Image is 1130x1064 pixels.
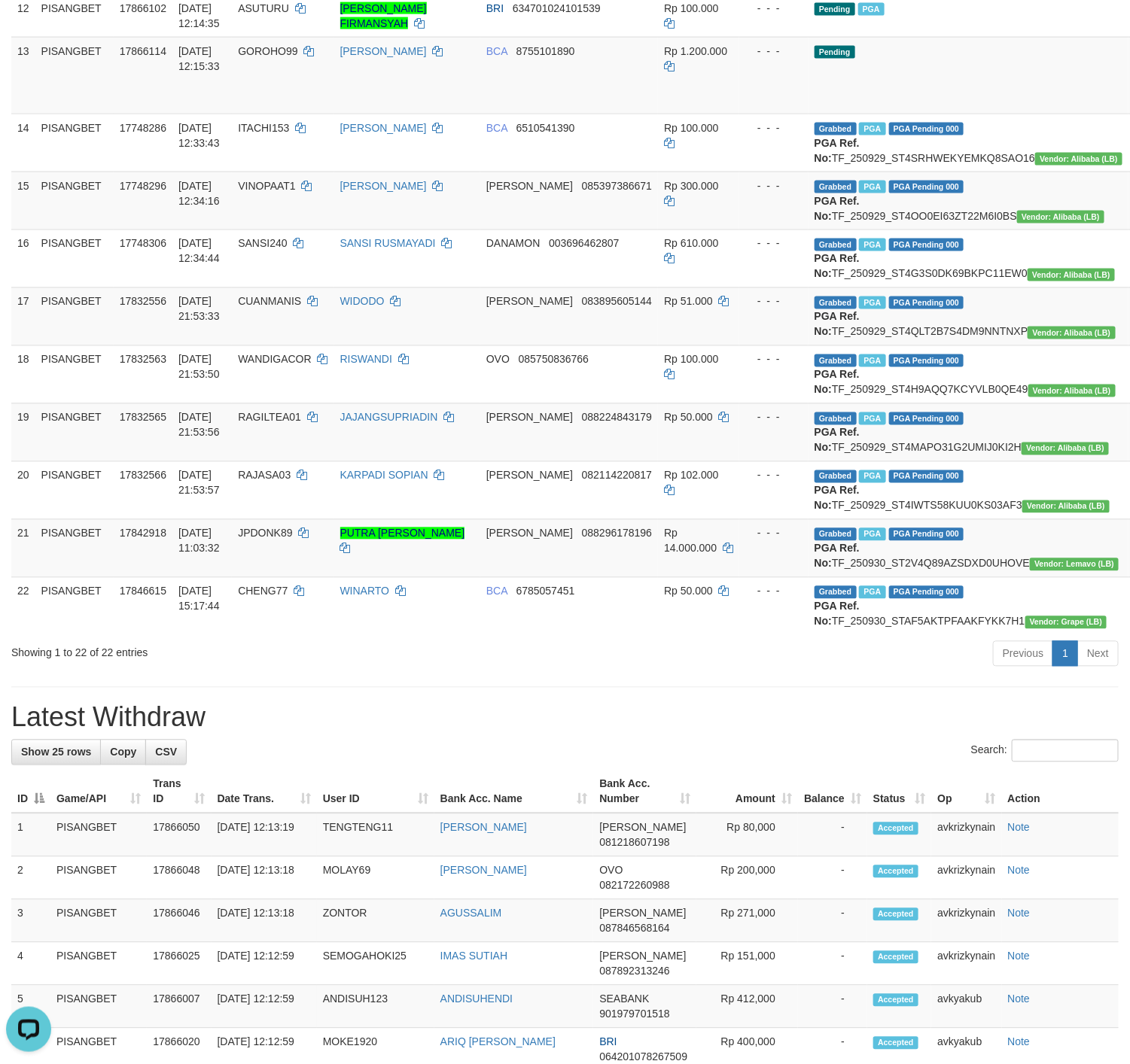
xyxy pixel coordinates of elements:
[867,771,931,813] th: Status: activate to sort column ascending
[993,641,1053,667] a: Previous
[11,771,50,813] th: ID: activate to sort column descending
[858,3,885,16] span: Marked by avkyakub
[815,137,860,164] b: PGA Ref. No:
[440,1036,556,1048] a: ARIQ [PERSON_NAME]
[212,771,317,813] th: Date Trans.: activate to sort column ascending
[11,740,101,765] a: Show 25 rows
[815,253,860,280] b: PGA Ref. No:
[35,114,114,172] td: PISANGBET
[931,813,1001,857] td: avkrizkynain
[931,857,1001,900] td: avkrizkynain
[35,37,114,114] td: PISANGBET
[440,907,502,920] a: AGUSSALIM
[798,813,867,857] td: -
[809,403,1128,461] td: TF_250929_ST4MAPO31G2UMIJ0KI2H
[664,180,718,192] span: Rp 300.000
[798,943,867,986] td: -
[11,986,50,1029] td: 5
[110,746,136,758] span: Copy
[889,239,964,251] span: PGA Pending
[35,345,114,403] td: PISANGBET
[486,2,504,14] span: BRI
[599,1036,617,1048] span: BRI
[745,236,803,251] div: - - -
[549,238,619,250] span: Copy 003696462807 to clipboard
[582,296,652,308] span: Copy 083895605144 to clipboard
[696,771,798,813] th: Amount: activate to sort column ascending
[1008,993,1031,1005] a: Note
[809,287,1128,345] td: TF_250929_ST4QLT2B7S4DM9NNTNXP
[120,2,166,14] span: 17866102
[664,470,718,482] span: Rp 102.000
[11,640,459,661] div: Showing 1 to 22 of 22 entries
[859,586,885,599] span: Marked by avksona
[815,46,855,59] span: Pending
[1077,641,1119,667] a: Next
[696,986,798,1029] td: Rp 412,000
[50,857,147,900] td: PISANGBET
[889,181,964,193] span: PGA Pending
[582,527,652,540] span: Copy 088296178196 to clipboard
[664,527,717,555] span: Rp 14.000.000
[11,703,1119,733] h1: Latest Withdraw
[147,943,211,986] td: 17866025
[178,2,220,29] span: [DATE] 12:14:35
[664,585,713,597] span: Rp 50.000
[340,354,392,366] a: RISWANDI
[889,470,964,483] span: PGA Pending
[440,822,527,834] a: [PERSON_NAME]
[815,3,855,16] span: Pending
[50,986,147,1029] td: PISANGBET
[120,585,166,597] span: 17846615
[11,857,50,900] td: 2
[1002,771,1119,813] th: Action
[434,771,594,813] th: Bank Acc. Name: activate to sort column ascending
[1028,269,1115,281] span: Vendor URL: https://dashboard.q2checkout.com/secure
[815,586,857,599] span: Grabbed
[599,1051,687,1063] span: Copy 064201078267509 to clipboard
[6,6,51,51] button: Open LiveChat chat widget
[815,369,860,396] b: PGA Ref. No:
[178,412,220,439] span: [DATE] 21:53:56
[599,923,669,935] span: Copy 087846568164 to clipboard
[599,965,669,977] span: Copy 087892313246 to clipboard
[745,120,803,135] div: - - -
[486,122,507,134] span: BCA
[21,746,91,758] span: Show 25 rows
[513,2,601,14] span: Copy 634701024101539 to clipboard
[599,865,623,877] span: OVO
[178,122,220,149] span: [DATE] 12:33:43
[120,412,166,424] span: 17832565
[50,943,147,986] td: PISANGBET
[486,470,573,482] span: [PERSON_NAME]
[696,900,798,943] td: Rp 271,000
[120,470,166,482] span: 17832566
[873,822,918,835] span: Accepted
[873,951,918,964] span: Accepted
[11,345,35,403] td: 18
[212,986,317,1029] td: [DATE] 12:12:59
[486,238,541,250] span: DANAMON
[859,181,885,193] span: Marked by avkyakub
[212,943,317,986] td: [DATE] 12:12:59
[340,122,427,134] a: [PERSON_NAME]
[11,37,35,114] td: 13
[931,986,1001,1029] td: avkyakub
[599,880,669,892] span: Copy 082172260988 to clipboard
[486,527,573,540] span: [PERSON_NAME]
[340,527,465,540] a: PUTRA [PERSON_NAME]
[1008,1036,1031,1048] a: Note
[238,412,301,424] span: RAGILTEA01
[340,412,438,424] a: JAJANGSUPRIADIN
[815,528,857,541] span: Grabbed
[859,123,885,135] span: Marked by avksona
[664,412,713,424] span: Rp 50.000
[599,822,686,834] span: [PERSON_NAME]
[1008,907,1031,920] a: Note
[664,2,718,14] span: Rp 100.000
[664,122,718,134] span: Rp 100.000
[599,1008,669,1020] span: Copy 901979701518 to clipboard
[317,986,434,1029] td: ANDISUH123
[486,180,573,192] span: [PERSON_NAME]
[593,771,696,813] th: Bank Acc. Number: activate to sort column ascending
